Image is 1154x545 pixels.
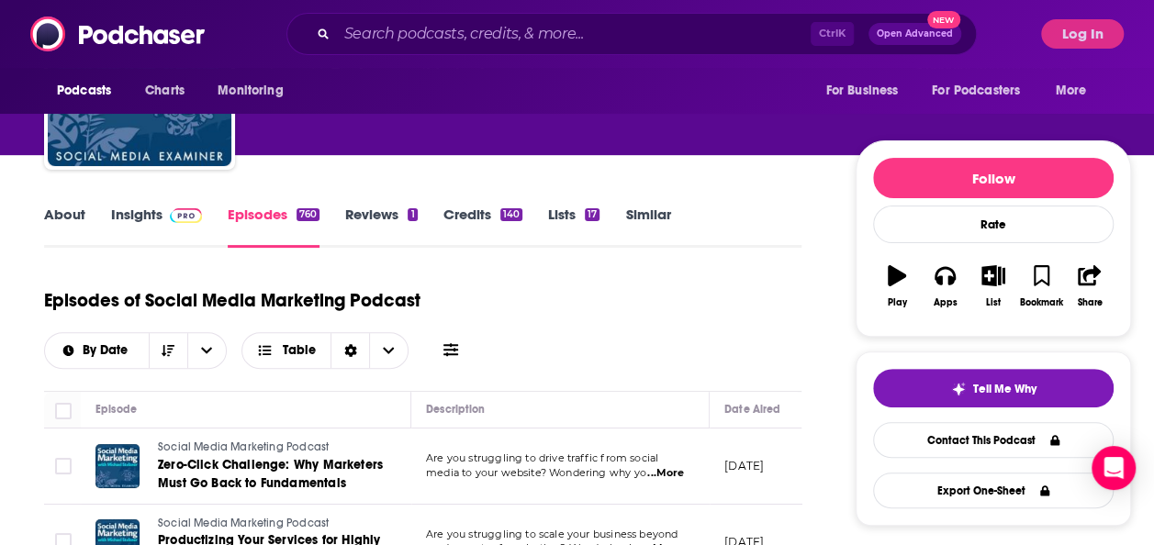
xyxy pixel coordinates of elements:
[426,398,485,420] div: Description
[205,73,307,108] button: open menu
[921,253,969,319] button: Apps
[55,458,72,474] span: Toggle select row
[30,17,207,51] img: Podchaser - Follow, Share and Rate Podcasts
[45,344,149,357] button: open menu
[95,398,137,420] div: Episode
[973,382,1036,396] span: Tell Me Why
[149,333,187,368] button: Sort Direction
[158,516,397,532] a: Social Media Marketing Podcast
[111,206,202,248] a: InsightsPodchaser Pro
[44,73,135,108] button: open menu
[44,332,227,369] h2: Choose List sort
[1092,446,1136,490] div: Open Intercom Messenger
[286,13,977,55] div: Search podcasts, credits, & more...
[1043,73,1110,108] button: open menu
[934,297,958,308] div: Apps
[1056,78,1087,104] span: More
[241,332,409,369] button: Choose View
[951,382,966,396] img: tell me why sparkle
[932,78,1020,104] span: For Podcasters
[170,208,202,223] img: Podchaser Pro
[724,458,764,473] p: [DATE]
[1066,253,1114,319] button: Share
[337,19,811,49] input: Search podcasts, credits, & more...
[920,73,1047,108] button: open menu
[888,297,907,308] div: Play
[873,206,1114,243] div: Rate
[158,439,397,456] a: Social Media Marketing Podcast
[426,466,646,479] span: media to your website? Wondering why yo
[873,473,1114,508] button: Export One-Sheet
[825,78,898,104] span: For Business
[873,422,1114,458] a: Contact This Podcast
[283,344,316,357] span: Table
[44,289,420,312] h1: Episodes of Social Media Marketing Podcast
[625,206,670,248] a: Similar
[585,208,599,221] div: 17
[1017,253,1065,319] button: Bookmark
[927,11,960,28] span: New
[158,456,397,493] a: Zero-Click Challenge: Why Marketers Must Go Back to Fundamentals
[158,457,383,491] span: Zero-Click Challenge: Why Marketers Must Go Back to Fundamentals
[868,23,961,45] button: Open AdvancedNew
[548,206,599,248] a: Lists17
[724,398,780,420] div: Date Aired
[158,440,329,453] span: Social Media Marketing Podcast
[986,297,1001,308] div: List
[500,208,522,221] div: 140
[408,208,417,221] div: 1
[228,206,319,248] a: Episodes760
[811,22,854,46] span: Ctrl K
[57,78,111,104] span: Podcasts
[145,78,185,104] span: Charts
[426,528,678,540] span: Are you struggling to scale your business beyond
[873,369,1114,407] button: tell me why sparkleTell Me Why
[331,333,369,368] div: Sort Direction
[1020,297,1063,308] div: Bookmark
[44,206,85,248] a: About
[83,344,134,357] span: By Date
[1041,19,1124,49] button: Log In
[297,208,319,221] div: 760
[877,29,953,39] span: Open Advanced
[187,333,226,368] button: open menu
[443,206,522,248] a: Credits140
[873,158,1114,198] button: Follow
[218,78,283,104] span: Monitoring
[873,253,921,319] button: Play
[345,206,417,248] a: Reviews1
[1077,297,1102,308] div: Share
[969,253,1017,319] button: List
[133,73,196,108] a: Charts
[812,73,921,108] button: open menu
[426,451,658,464] span: Are you struggling to drive traffic from social
[158,517,329,529] span: Social Media Marketing Podcast
[647,466,684,481] span: ...More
